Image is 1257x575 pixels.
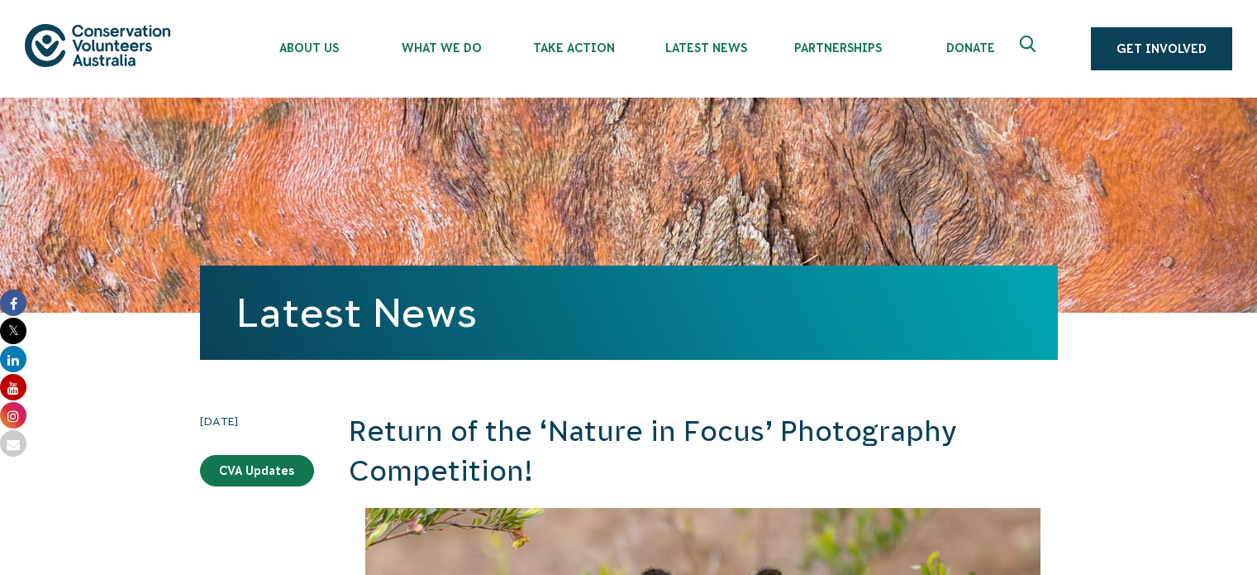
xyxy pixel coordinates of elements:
[375,41,507,55] span: What We Do
[1091,27,1232,70] a: Get Involved
[236,290,477,335] a: Latest News
[772,41,904,55] span: Partnerships
[200,412,314,430] time: [DATE]
[25,24,170,66] img: logo.svg
[1010,29,1050,69] button: Expand search box Close search box
[349,412,1058,491] h2: Return of the ‘Nature in Focus’ Photography Competition!
[640,41,772,55] span: Latest News
[904,41,1036,55] span: Donate
[243,41,375,55] span: About Us
[1020,36,1040,62] span: Expand search box
[200,455,314,486] a: CVA Updates
[507,41,640,55] span: Take Action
